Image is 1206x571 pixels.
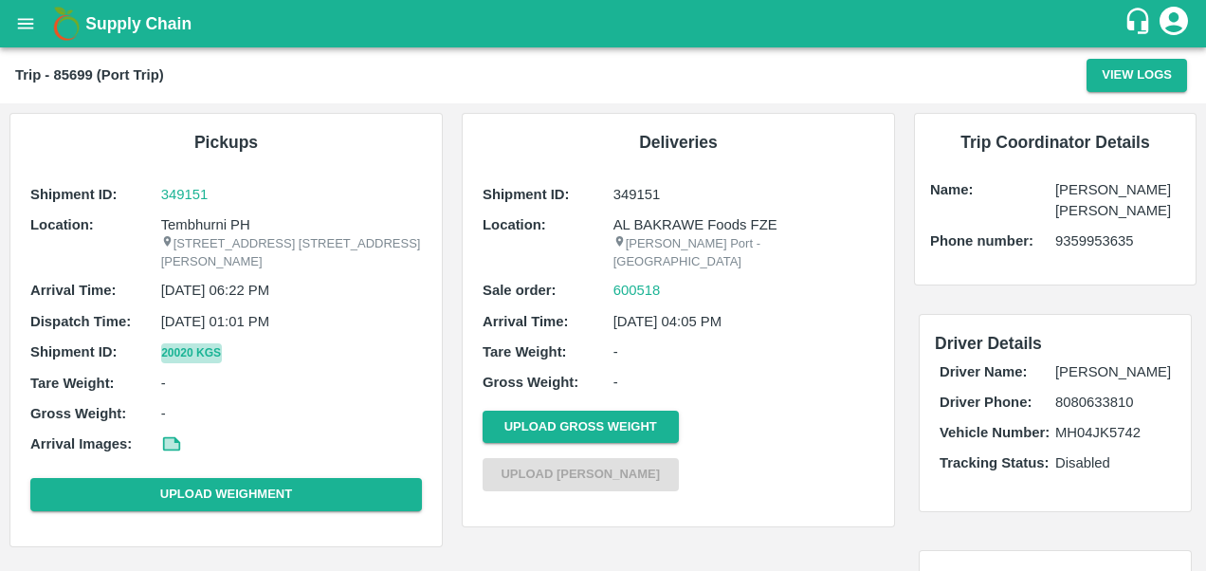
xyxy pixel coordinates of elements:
a: 349151 [161,184,422,205]
p: [STREET_ADDRESS] [STREET_ADDRESS][PERSON_NAME] [161,235,422,270]
b: Shipment ID: [483,187,570,202]
p: - [613,341,874,362]
b: Dispatch Time: [30,314,131,329]
b: Tare Weight: [30,376,115,391]
p: - [161,403,422,424]
b: Phone number: [930,233,1033,249]
h6: Trip Coordinator Details [930,129,1180,156]
a: 600518 [613,280,661,301]
b: Tracking Status: [940,455,1049,470]
p: [PERSON_NAME] [PERSON_NAME] [1055,179,1180,222]
p: [DATE] 04:05 PM [613,311,874,332]
p: Disabled [1055,452,1171,473]
p: MH04JK5742 [1055,422,1171,443]
p: [PERSON_NAME] [1055,361,1171,382]
p: 8080633810 [1055,392,1171,413]
h6: Pickups [26,129,427,156]
b: Vehicle Number: [940,425,1050,440]
p: 9359953635 [1055,230,1180,251]
b: Driver Name: [940,364,1027,379]
div: account of current user [1157,4,1191,44]
button: Upload Weighment [30,478,422,511]
b: Trip - 85699 (Port Trip) [15,67,164,83]
b: Tare Weight: [483,344,567,359]
button: open drawer [4,2,47,46]
span: Driver Details [935,334,1042,353]
p: 349151 [613,184,874,205]
button: Upload Gross Weight [483,411,679,444]
b: Driver Phone: [940,395,1032,410]
img: logo [47,5,85,43]
p: [DATE] 01:01 PM [161,311,422,332]
b: Arrival Time: [30,283,116,298]
p: AL BAKRAWE Foods FZE [613,214,874,235]
div: customer-support [1124,7,1157,41]
h6: Deliveries [478,129,879,156]
b: Supply Chain [85,14,192,33]
p: - [613,372,874,393]
b: Name: [930,182,973,197]
p: [DATE] 06:22 PM [161,280,422,301]
p: Tembhurni PH [161,214,422,235]
p: [PERSON_NAME] Port - [GEOGRAPHIC_DATA] [613,235,874,270]
b: Arrival Time: [483,314,568,329]
b: Arrival Images: [30,436,132,451]
button: View Logs [1087,59,1187,92]
b: Location: [483,217,546,232]
b: Shipment ID: [30,187,118,202]
a: Supply Chain [85,10,1124,37]
b: Sale order: [483,283,557,298]
b: Location: [30,217,94,232]
b: Shipment ID: [30,344,118,359]
button: 20020 Kgs [161,343,222,363]
b: Gross Weight: [30,406,126,421]
p: - [161,373,422,394]
b: Gross Weight: [483,375,578,390]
